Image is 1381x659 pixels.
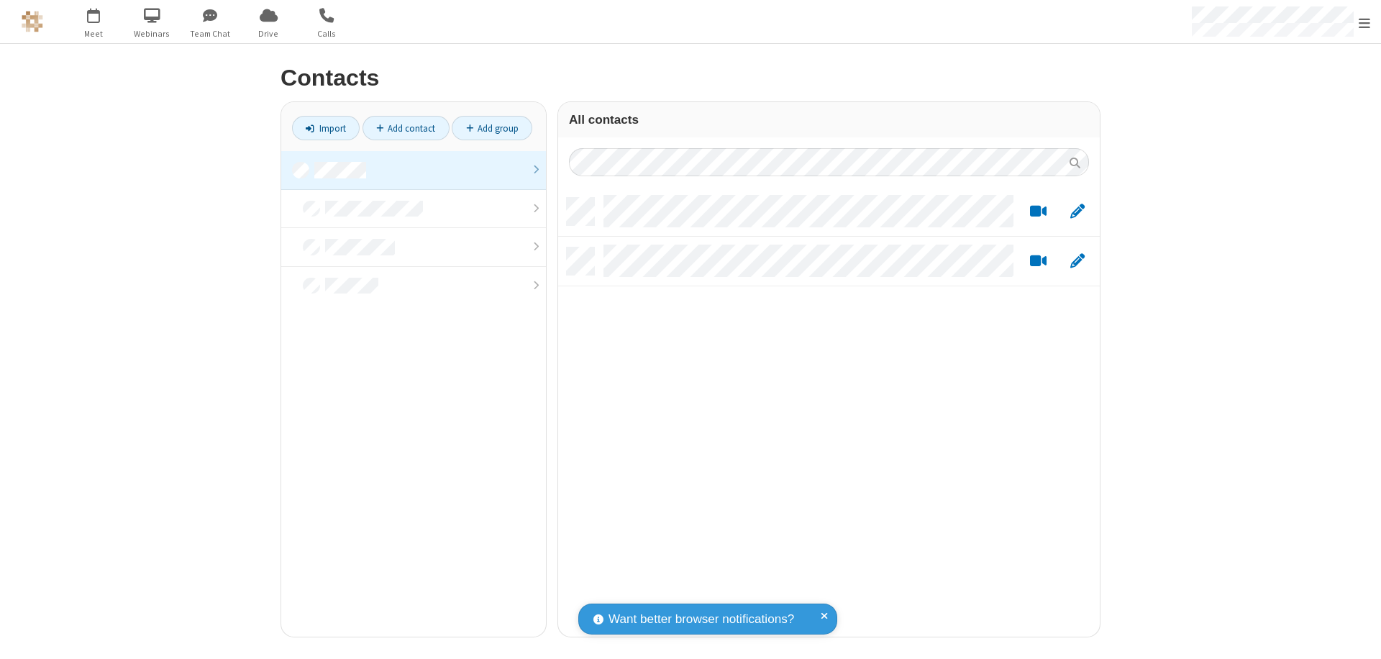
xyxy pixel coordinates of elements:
h3: All contacts [569,113,1089,127]
a: Import [292,116,360,140]
button: Edit [1063,253,1091,271]
a: Add group [452,116,532,140]
span: Webinars [125,27,179,40]
img: QA Selenium DO NOT DELETE OR CHANGE [22,11,43,32]
span: Drive [242,27,296,40]
a: Add contact [363,116,450,140]
button: Edit [1063,203,1091,221]
span: Want better browser notifications? [609,610,794,629]
div: grid [558,187,1100,637]
span: Calls [300,27,354,40]
span: Team Chat [183,27,237,40]
span: Meet [67,27,121,40]
h2: Contacts [281,65,1100,91]
button: Start a video meeting [1024,253,1052,271]
button: Start a video meeting [1024,203,1052,221]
